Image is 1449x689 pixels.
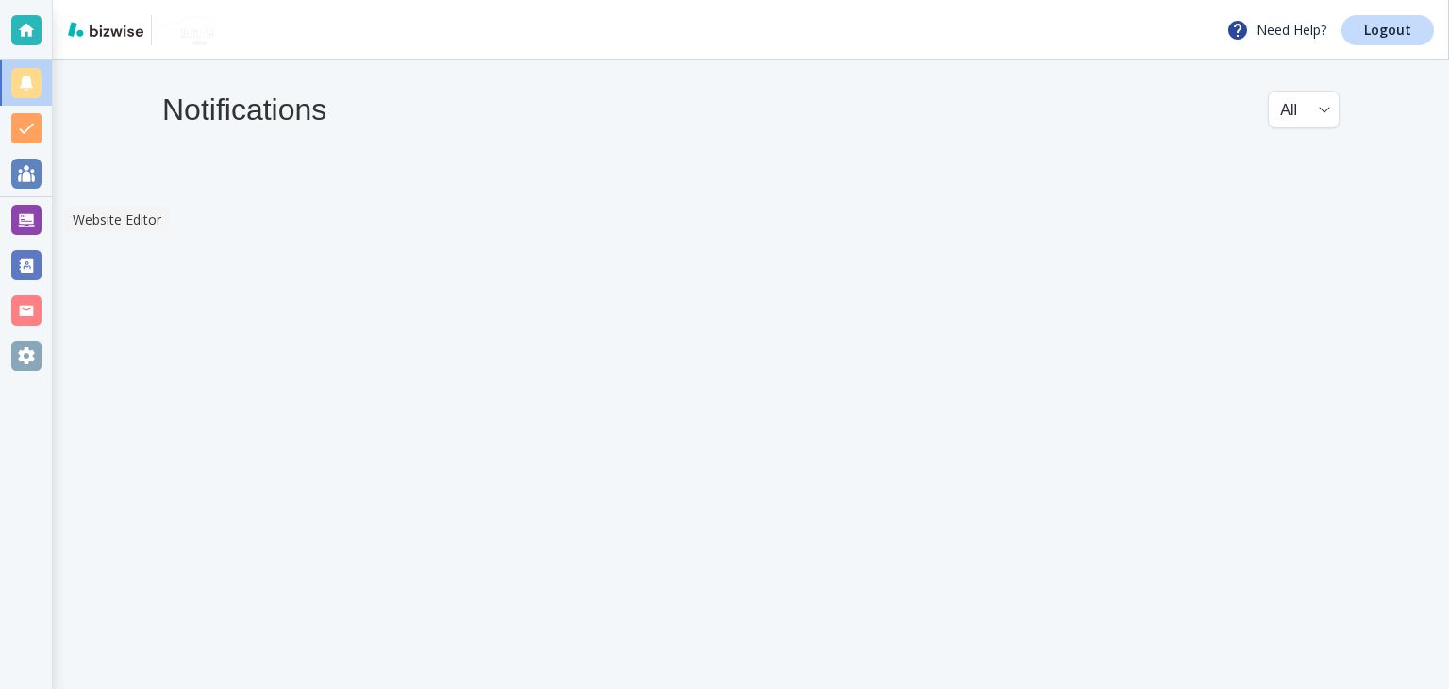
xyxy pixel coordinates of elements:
[162,92,326,127] h4: Notifications
[1364,24,1411,37] p: Logout
[1280,92,1327,127] div: All
[1341,15,1434,45] a: Logout
[159,15,225,45] img: NU Image Detail
[68,22,143,37] img: bizwise
[1226,19,1326,42] p: Need Help?
[73,210,161,229] p: Website Editor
